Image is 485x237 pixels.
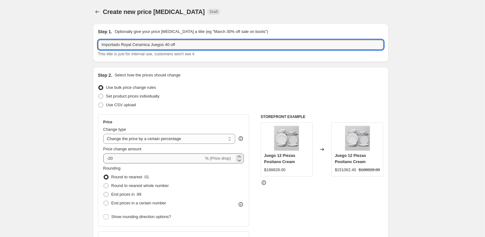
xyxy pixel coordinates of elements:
div: $188828.00 [264,167,286,173]
span: Draft [210,9,218,14]
span: Change type [103,127,126,132]
span: Juego 12 Piezas Positano Cream [264,153,295,164]
span: Price change amount [103,147,142,151]
input: 30% off holiday sale [98,40,384,50]
span: Round to nearest .01 [111,175,149,179]
span: This title is just for internal use, customers won't see it [98,52,194,56]
h3: Price [103,120,112,125]
div: $151062.40 [335,167,356,173]
span: Create new price [MEDICAL_DATA] [103,8,205,15]
span: End prices in .99 [111,192,142,197]
img: 12PIEZASCREAM_80x.jpg [345,126,370,151]
span: Show rounding direction options? [111,214,171,219]
span: Set product prices individually [106,94,160,98]
span: Rounding [103,166,121,171]
span: End prices in a certain number [111,201,166,205]
span: Use bulk price change rules [106,85,156,90]
input: -15 [103,153,204,163]
h2: Step 1. [98,29,112,35]
span: Juego 12 Piezas Positano Cream [335,153,366,164]
p: Select how the prices should change [114,72,180,78]
div: help [238,135,244,142]
h2: Step 2. [98,72,112,78]
span: Round to nearest whole number [111,183,169,188]
p: Optionally give your price [MEDICAL_DATA] a title (eg "March 30% off sale on boots") [114,29,268,35]
img: 12PIEZASCREAM_80x.jpg [274,126,299,151]
span: Use CSV upload [106,103,136,107]
strike: $188828.00 [359,167,380,173]
h6: STOREFRONT EXAMPLE [261,114,384,119]
span: % (Price drop) [205,156,231,161]
button: Price change jobs [93,7,102,16]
